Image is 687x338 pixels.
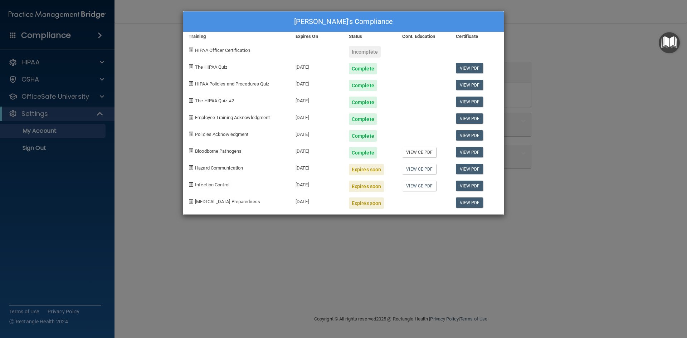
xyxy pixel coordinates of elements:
[290,32,343,41] div: Expires On
[195,115,270,120] span: Employee Training Acknowledgment
[349,181,384,192] div: Expires soon
[195,98,234,103] span: The HIPAA Quiz #2
[195,148,242,154] span: Bloodborne Pathogens
[195,81,269,87] span: HIPAA Policies and Procedures Quiz
[456,147,483,157] a: View PDF
[290,108,343,125] div: [DATE]
[290,91,343,108] div: [DATE]
[349,147,377,158] div: Complete
[456,113,483,124] a: View PDF
[183,32,290,41] div: Training
[195,132,248,137] span: Policies Acknowledgment
[349,63,377,74] div: Complete
[195,64,227,70] span: The HIPAA Quiz
[349,46,381,58] div: Incomplete
[195,182,229,187] span: Infection Control
[450,32,504,41] div: Certificate
[349,130,377,142] div: Complete
[290,125,343,142] div: [DATE]
[456,130,483,141] a: View PDF
[343,32,397,41] div: Status
[195,199,260,204] span: [MEDICAL_DATA] Preparedness
[349,80,377,91] div: Complete
[456,164,483,174] a: View PDF
[183,11,504,32] div: [PERSON_NAME]'s Compliance
[456,181,483,191] a: View PDF
[195,165,243,171] span: Hazard Communication
[349,113,377,125] div: Complete
[402,181,436,191] a: View CE PDF
[349,97,377,108] div: Complete
[397,32,450,41] div: Cont. Education
[290,74,343,91] div: [DATE]
[195,48,250,53] span: HIPAA Officer Certification
[349,197,384,209] div: Expires soon
[456,63,483,73] a: View PDF
[402,147,436,157] a: View CE PDF
[456,80,483,90] a: View PDF
[659,32,680,53] button: Open Resource Center
[290,142,343,158] div: [DATE]
[456,197,483,208] a: View PDF
[349,164,384,175] div: Expires soon
[456,97,483,107] a: View PDF
[290,58,343,74] div: [DATE]
[290,192,343,209] div: [DATE]
[290,158,343,175] div: [DATE]
[402,164,436,174] a: View CE PDF
[290,175,343,192] div: [DATE]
